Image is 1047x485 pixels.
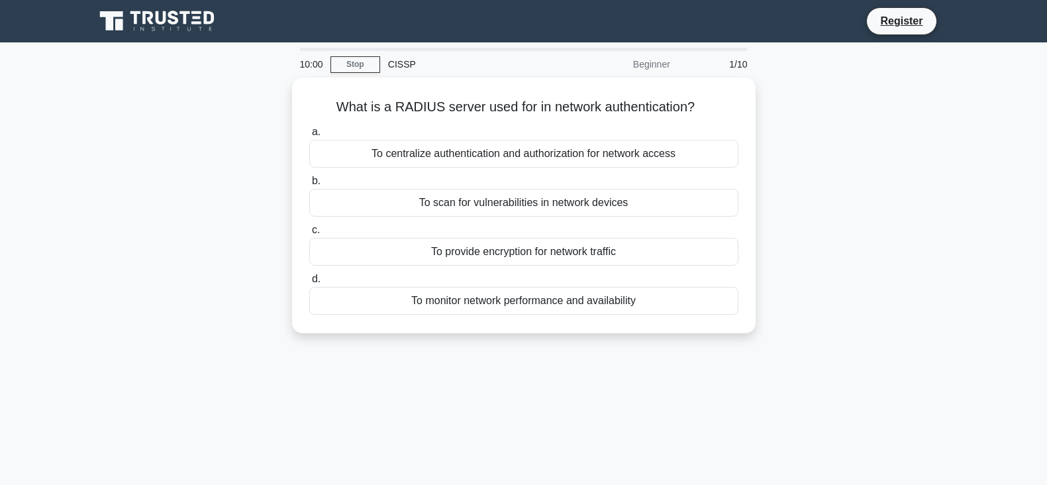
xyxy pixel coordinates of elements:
[292,51,330,78] div: 10:00
[312,224,320,235] span: c.
[312,126,321,137] span: a.
[678,51,756,78] div: 1/10
[330,56,380,73] a: Stop
[308,99,740,116] h5: What is a RADIUS server used for in network authentication?
[562,51,678,78] div: Beginner
[309,287,738,315] div: To monitor network performance and availability
[309,238,738,266] div: To provide encryption for network traffic
[380,51,562,78] div: CISSP
[872,13,930,29] a: Register
[312,273,321,284] span: d.
[312,175,321,186] span: b.
[309,189,738,217] div: To scan for vulnerabilities in network devices
[309,140,738,168] div: To centralize authentication and authorization for network access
